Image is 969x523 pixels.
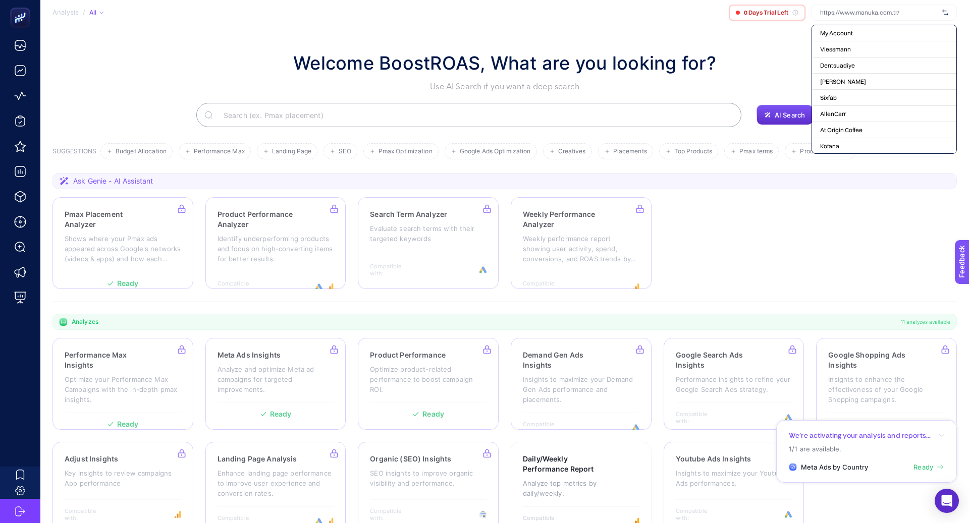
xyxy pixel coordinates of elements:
[820,9,938,17] input: https://www.manuka.com.tr/
[205,197,346,289] a: Product Performance AnalyzerIdentify underperforming products and focus on high-converting items ...
[942,8,948,18] img: svg%3e
[757,105,813,125] button: AI Search
[820,62,855,70] span: Dentsuadiye
[820,110,846,118] span: AllenCarr
[339,148,351,155] span: SEO
[52,338,193,430] a: Performance Max InsightsOptimize your Performance Max Campaigns with the in-depth pmax insights.R...
[73,176,153,186] span: Ask Genie - AI Assistant
[89,9,103,17] div: All
[216,101,733,129] input: Search
[272,148,311,155] span: Landing Page
[613,148,647,155] span: Placements
[664,338,804,430] a: Google Search Ads InsightsPerformance insights to refine your Google Search Ads strategy.Compatib...
[789,431,931,440] p: We’re activating your analysis and reports...
[52,197,193,289] a: Pmax Placement AnalyzerShows where your Pmax ads appeared across Google's networks (videos & apps...
[820,45,851,53] span: Viessmann
[789,444,944,454] p: 1/1 are available.
[775,111,805,119] span: AI Search
[52,147,96,159] h3: SUGGESTIONS
[558,148,586,155] span: Creatives
[935,489,959,513] div: Open Intercom Messenger
[913,462,933,473] span: Ready
[511,197,652,289] a: Weekly Performance AnalyzerWeekly performance report showing user activity, spend, conversions, a...
[820,142,839,150] span: Kofana
[6,3,38,11] span: Feedback
[816,338,957,430] a: Google Shopping Ads InsightsInsights to enhance the effectiveness of your Google Shopping campaig...
[72,318,98,326] span: Analyzes
[116,148,167,155] span: Budget Allocation
[744,9,788,17] span: 0 Days Trial Left
[194,148,245,155] span: Performance Max
[379,148,433,155] span: Pmax Optimization
[293,49,716,77] h1: Welcome BoostROAS, What are you looking for?
[674,148,712,155] span: Top Products
[801,462,868,473] span: Meta Ads by Country
[901,318,950,326] span: 11 analyzes available
[523,454,609,474] h3: Daily/Weekly Performance Report
[913,462,944,473] a: Ready
[820,29,853,37] span: My Account
[523,478,639,498] p: Analyze top metrics by daily/weekly.
[358,197,499,289] a: Search Term AnalyzerEvaluate search terms with their targeted keywordsCompatible with:
[820,78,866,86] span: [PERSON_NAME]
[511,338,652,430] a: Demand Gen Ads InsightsInsights to maximize your Demand Gen Ads performance and placements.Compat...
[293,81,716,93] p: Use AI Search if you want a deep search
[800,148,850,155] span: Product Ads Cost
[52,9,79,17] span: Analysis
[820,94,837,102] span: Sixfab
[358,338,499,430] a: Product PerformanceOptimize product-related performance to boost campaign ROI.Ready
[820,126,863,134] span: At Origin Coffee
[205,338,346,430] a: Meta Ads InsightsAnalyze and optimize Meta ad campaigns for targeted improvements.Ready
[83,8,85,16] span: /
[460,148,531,155] span: Google Ads Optimization
[739,148,773,155] span: Pmax terms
